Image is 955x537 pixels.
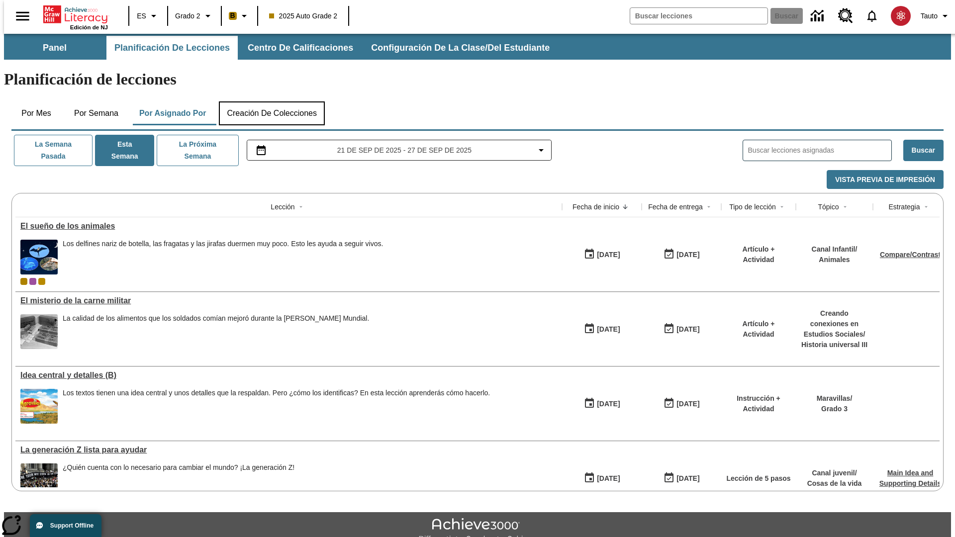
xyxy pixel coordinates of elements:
[175,11,200,21] span: Grado 2
[337,145,472,156] span: 21 de sep de 2025 - 27 de sep de 2025
[20,446,557,454] div: La generación Z lista para ayudar
[5,36,104,60] button: Panel
[726,393,791,414] p: Instrucción + Actividad
[29,278,36,285] div: OL 2025 Auto Grade 3
[812,244,858,255] p: Canal Infantil /
[63,463,294,472] div: ¿Quién cuenta con lo necesario para cambiar el mundo? ¡La generación Z!
[63,240,383,248] div: Los delfines nariz de botella, las fragatas y las jirafas duermen muy poco. Esto les ayuda a segu...
[4,36,559,60] div: Subbarra de navegación
[676,398,699,410] div: [DATE]
[95,135,154,166] button: Esta semana
[726,473,790,484] p: Lección de 5 pasos
[817,404,853,414] p: Grado 3
[676,472,699,485] div: [DATE]
[14,135,93,166] button: La semana pasada
[573,202,619,212] div: Fecha de inicio
[171,7,218,25] button: Grado: Grado 2, Elige un grado
[917,7,955,25] button: Perfil/Configuración
[859,3,885,29] a: Notificaciones
[4,70,951,89] h1: Planificación de lecciones
[729,202,776,212] div: Tipo de lección
[50,522,94,529] span: Support Offline
[619,201,631,213] button: Sort
[776,201,788,213] button: Sort
[248,42,353,54] span: Centro de calificaciones
[20,446,557,454] a: La generación Z lista para ayudar , Lecciones
[630,8,767,24] input: Buscar campo
[63,314,369,349] div: La calidad de los alimentos que los soldados comían mejoró durante la Segunda Guerra Mundial.
[580,469,623,488] button: 09/21/25: Primer día en que estuvo disponible la lección
[805,2,832,30] a: Centro de información
[839,201,851,213] button: Sort
[597,398,620,410] div: [DATE]
[676,249,699,261] div: [DATE]
[801,340,868,350] p: Historia universal III
[580,245,623,264] button: 09/26/25: Primer día en que estuvo disponible la lección
[11,101,61,125] button: Por mes
[597,249,620,261] div: [DATE]
[726,319,791,340] p: Artículo + Actividad
[703,201,715,213] button: Sort
[43,42,67,54] span: Panel
[371,42,550,54] span: Configuración de la clase/del estudiante
[660,320,703,339] button: 09/21/25: Último día en que podrá accederse la lección
[748,143,891,158] input: Buscar lecciones asignadas
[63,314,369,323] p: La calidad de los alimentos que los soldados comían mejoró durante la [PERSON_NAME] Mundial.
[20,240,58,274] img: Fotos de una fragata, dos delfines nariz de botella y una jirafa sobre un fondo de noche estrellada.
[879,469,941,487] a: Main Idea and Supporting Details
[20,371,557,380] div: Idea central y detalles (B)
[295,201,307,213] button: Sort
[726,244,791,265] p: Artículo + Actividad
[817,393,853,404] p: Maravillas /
[827,170,944,189] button: Vista previa de impresión
[891,6,911,26] img: avatar image
[812,255,858,265] p: Animales
[676,323,699,336] div: [DATE]
[137,11,146,21] span: ES
[660,394,703,413] button: 09/21/25: Último día en que podrá accederse la lección
[801,308,868,340] p: Creando conexiones en Estudios Sociales /
[20,389,58,424] img: portada de Maravillas de tercer grado: una mariposa vuela sobre un campo y un río, con montañas a...
[20,278,27,285] div: Clase actual
[807,468,862,478] p: Canal juvenil /
[20,296,557,305] div: El misterio de la carne militar
[225,7,254,25] button: Boost El color de la clase es anaranjado claro. Cambiar el color de la clase.
[43,4,108,24] a: Portada
[903,140,944,161] button: Buscar
[597,323,620,336] div: [DATE]
[648,202,703,212] div: Fecha de entrega
[880,251,941,259] a: Compare/Contrast
[20,463,58,498] img: Un grupo de manifestantes protestan frente al Museo Americano de Historia Natural en la ciudad de...
[660,469,703,488] button: 09/21/25: Último día en que podrá accederse la lección
[251,144,548,156] button: Seleccione el intervalo de fechas opción del menú
[70,24,108,30] span: Edición de NJ
[63,389,490,424] div: Los textos tienen una idea central y unos detalles que la respaldan. Pero ¿cómo los identificas? ...
[219,101,325,125] button: Creación de colecciones
[660,245,703,264] button: 09/26/25: Último día en que podrá accederse la lección
[8,1,37,31] button: Abrir el menú lateral
[63,240,383,274] div: Los delfines nariz de botella, las fragatas y las jirafas duermen muy poco. Esto les ayuda a segu...
[114,42,230,54] span: Planificación de lecciones
[580,320,623,339] button: 09/21/25: Primer día en que estuvo disponible la lección
[20,371,557,380] a: Idea central y detalles (B), Lecciones
[20,314,58,349] img: Fotografía en blanco y negro que muestra cajas de raciones de comida militares con la etiqueta U....
[535,144,547,156] svg: Collapse Date Range Filter
[30,514,101,537] button: Support Offline
[580,394,623,413] button: 09/21/25: Primer día en que estuvo disponible la lección
[106,36,238,60] button: Planificación de lecciones
[230,9,235,22] span: B
[131,101,214,125] button: Por asignado por
[132,7,164,25] button: Lenguaje: ES, Selecciona un idioma
[240,36,361,60] button: Centro de calificaciones
[20,296,557,305] a: El misterio de la carne militar , Lecciones
[885,3,917,29] button: Escoja un nuevo avatar
[43,3,108,30] div: Portada
[832,2,859,29] a: Centro de recursos, Se abrirá en una pestaña nueva.
[807,478,862,489] p: Cosas de la vida
[4,34,951,60] div: Subbarra de navegación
